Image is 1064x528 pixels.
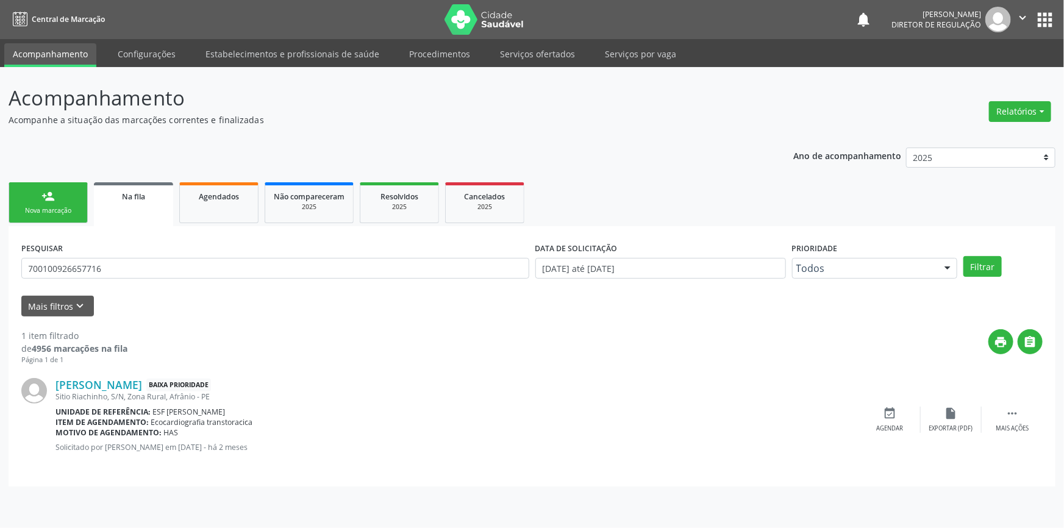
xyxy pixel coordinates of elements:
a: Serviços ofertados [491,43,584,65]
div: 2025 [369,202,430,212]
div: [PERSON_NAME] [891,9,981,20]
p: Acompanhamento [9,83,741,113]
a: Central de Marcação [9,9,105,29]
span: Não compareceram [274,191,345,202]
label: DATA DE SOLICITAÇÃO [535,239,618,258]
a: Serviços por vaga [596,43,685,65]
span: Cancelados [465,191,505,202]
div: Nova marcação [18,206,79,215]
a: Estabelecimentos e profissionais de saúde [197,43,388,65]
button:  [1018,329,1043,354]
input: Nome, CNS [21,258,529,279]
span: Baixa Prioridade [146,379,211,391]
div: 2025 [274,202,345,212]
div: Sitio Riachinho, S/N, Zona Rural, Afrânio - PE [55,391,860,402]
span: Todos [796,262,932,274]
label: PESQUISAR [21,239,63,258]
button: Relatórios [989,101,1051,122]
i: insert_drive_file [944,407,958,420]
p: Solicitado por [PERSON_NAME] em [DATE] - há 2 meses [55,442,860,452]
div: 2025 [454,202,515,212]
div: Mais ações [996,424,1029,433]
span: Ecocardiografia transtoracica [151,417,253,427]
label: Prioridade [792,239,838,258]
i:  [1016,11,1029,24]
input: Selecione um intervalo [535,258,786,279]
span: ESF [PERSON_NAME] [153,407,226,417]
b: Unidade de referência: [55,407,151,417]
div: Exportar (PDF) [929,424,973,433]
div: de [21,342,127,355]
div: Agendar [877,424,904,433]
button: notifications [855,11,872,28]
a: Procedimentos [401,43,479,65]
div: Página 1 de 1 [21,355,127,365]
button:  [1011,7,1034,32]
a: [PERSON_NAME] [55,378,142,391]
a: Acompanhamento [4,43,96,67]
span: Central de Marcação [32,14,105,24]
a: Configurações [109,43,184,65]
b: Item de agendamento: [55,417,149,427]
img: img [985,7,1011,32]
button: Filtrar [963,256,1002,277]
div: person_add [41,190,55,203]
button: Mais filtroskeyboard_arrow_down [21,296,94,317]
i:  [1005,407,1019,420]
p: Acompanhe a situação das marcações correntes e finalizadas [9,113,741,126]
img: img [21,378,47,404]
span: Resolvidos [380,191,418,202]
div: 1 item filtrado [21,329,127,342]
span: Agendados [199,191,239,202]
i: print [994,335,1008,349]
span: Na fila [122,191,145,202]
span: HAS [164,427,179,438]
p: Ano de acompanhamento [794,148,902,163]
i:  [1024,335,1037,349]
i: event_available [884,407,897,420]
strong: 4956 marcações na fila [32,343,127,354]
button: print [988,329,1013,354]
b: Motivo de agendamento: [55,427,162,438]
button: apps [1034,9,1055,30]
span: Diretor de regulação [891,20,981,30]
i: keyboard_arrow_down [74,299,87,313]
